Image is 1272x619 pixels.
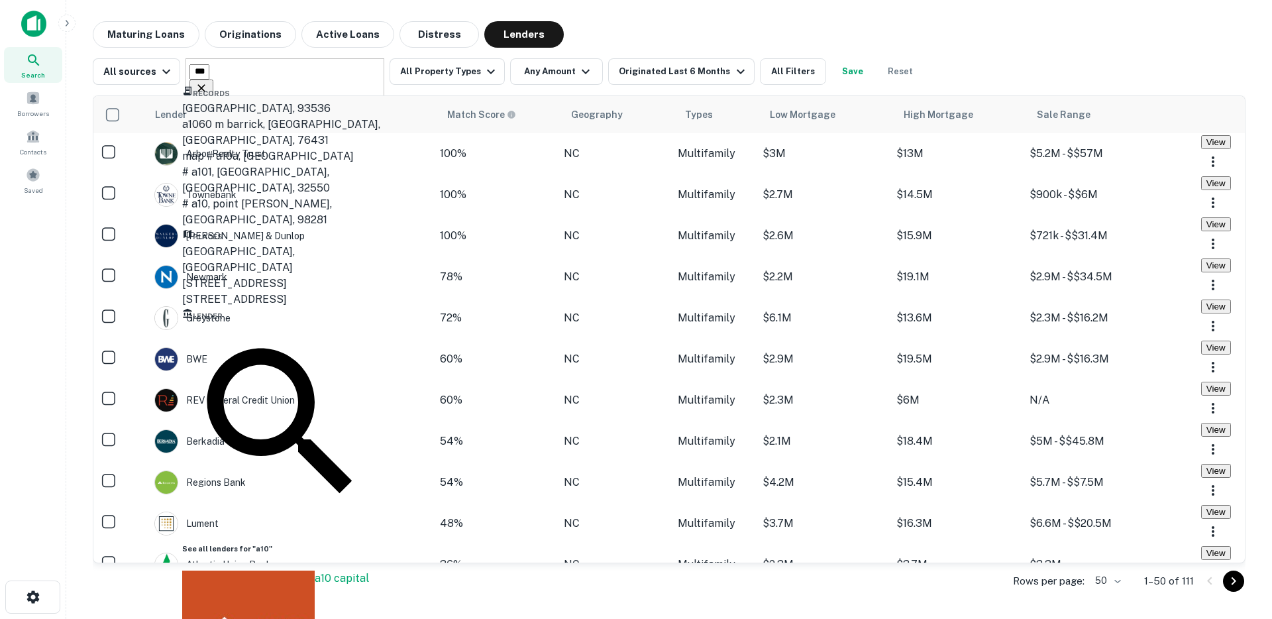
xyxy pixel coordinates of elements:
div: Arbor Realty Trust [154,142,266,166]
td: $6.6M - $$20.5M [1029,503,1200,544]
div: [GEOGRAPHIC_DATA], 93536 [182,101,381,117]
div: 50 [1090,571,1123,591]
img: picture [155,266,178,288]
div: Lument [154,512,219,535]
td: $3.7M [896,544,1029,585]
div: REV Federal Credit Union [154,388,295,412]
button: View [1201,300,1231,313]
button: View [1201,176,1231,190]
button: View [1201,135,1231,149]
div: map # a10a, [GEOGRAPHIC_DATA] [182,148,381,164]
div: NC [564,310,677,326]
div: Matching Properties: 10, hasApolloMatch: undefined [440,392,562,408]
td: $3M [762,133,895,174]
h6: See all lenders for " a10 " [182,543,381,554]
div: All sources [103,64,174,80]
p: Rows per page: [1013,573,1085,589]
a: Saved [4,162,62,198]
td: N/A [1029,380,1200,421]
td: $2.3M - $$16.2M [1029,298,1200,339]
div: NC [564,392,677,408]
td: $2.9M - $$34.5M [1029,256,1200,298]
div: Matching Properties: 13, hasApolloMatch: undefined [440,269,562,285]
td: $5M - $$45.8M [1029,421,1200,462]
span: Lender [193,312,223,320]
th: High Mortgage [896,96,1029,133]
button: Maturing Loans [93,21,199,48]
td: $2.9M [762,339,895,380]
div: Matching Properties: 9, hasApolloMatch: undefined [440,475,562,490]
td: $19.1M [896,256,1029,298]
div: Townebank [154,183,237,207]
button: All sources [93,58,180,85]
button: Active Loans [301,21,394,48]
td: $6M [896,380,1029,421]
button: Originations [205,21,296,48]
div: Capitalize uses an advanced AI algorithm to match your search with the best lender. The match sco... [447,107,516,122]
div: NC [564,516,677,532]
td: $5.7M - $$7.5M [1029,462,1200,503]
div: [STREET_ADDRESS] [182,276,381,292]
img: picture [155,512,178,535]
button: Distress [399,21,479,48]
div: Types [685,107,713,123]
div: Multifamily [678,392,761,408]
a: Search [4,47,62,83]
div: NC [564,146,677,162]
div: NC [564,187,677,203]
th: Geography [563,96,678,133]
div: Matching Properties: 9, hasApolloMatch: undefined [440,433,562,449]
button: View [1201,382,1231,396]
button: Any Amount [510,58,603,85]
img: picture [155,225,178,247]
td: $5.2M - $$57M [1029,133,1200,174]
span: Saved [24,185,43,196]
td: $2.2M [762,256,895,298]
td: $900k - $$6M [1029,174,1200,215]
span: Borrowers [17,108,49,119]
div: Sale Range [1037,107,1090,123]
a: Contacts [4,124,62,160]
td: $2.7M [762,174,895,215]
img: picture [155,142,178,165]
div: High Mortgage [904,107,973,123]
td: $15.9M [896,215,1029,256]
div: Matching Properties: 30, hasApolloMatch: undefined [440,187,562,203]
div: Multifamily [678,310,761,326]
span: Records [193,89,230,97]
td: $3.7M [762,503,895,544]
td: $2.6M [762,215,895,256]
div: Matching Properties: 8, hasApolloMatch: undefined [440,516,562,532]
button: View [1201,546,1231,560]
div: Multifamily [678,475,761,490]
td: $16.3M [896,503,1029,544]
span: Places [193,233,223,241]
td: $19.5M [896,339,1029,380]
button: View [1201,217,1231,231]
div: Multifamily [678,269,761,285]
div: # a101, [GEOGRAPHIC_DATA], [GEOGRAPHIC_DATA], 32550 [182,164,381,196]
div: [GEOGRAPHIC_DATA], [GEOGRAPHIC_DATA] [182,244,381,276]
div: Multifamily [678,433,761,449]
td: $18.4M [896,421,1029,462]
div: Low Mortgage [770,107,835,123]
button: View [1201,341,1231,355]
td: $2.1M [762,421,895,462]
td: $4.2M [762,462,895,503]
img: picture [155,553,178,576]
td: $721k - $$31.4M [1029,215,1200,256]
div: Matching Properties: 18, hasApolloMatch: undefined [440,146,562,162]
div: NC [564,351,677,367]
div: NC [564,269,677,285]
th: Lender [147,96,439,133]
div: NC [564,475,677,490]
div: Geography [571,107,623,123]
th: Types [677,96,762,133]
img: picture [155,348,178,370]
th: Capitalize uses an advanced AI algorithm to match your search with the best lender. The match sco... [439,96,563,133]
button: View [1201,423,1231,437]
button: Originated Last 6 Months [608,58,754,85]
img: capitalize-icon.png [21,11,46,37]
div: [STREET_ADDRESS] [182,292,381,308]
img: picture [155,307,178,329]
